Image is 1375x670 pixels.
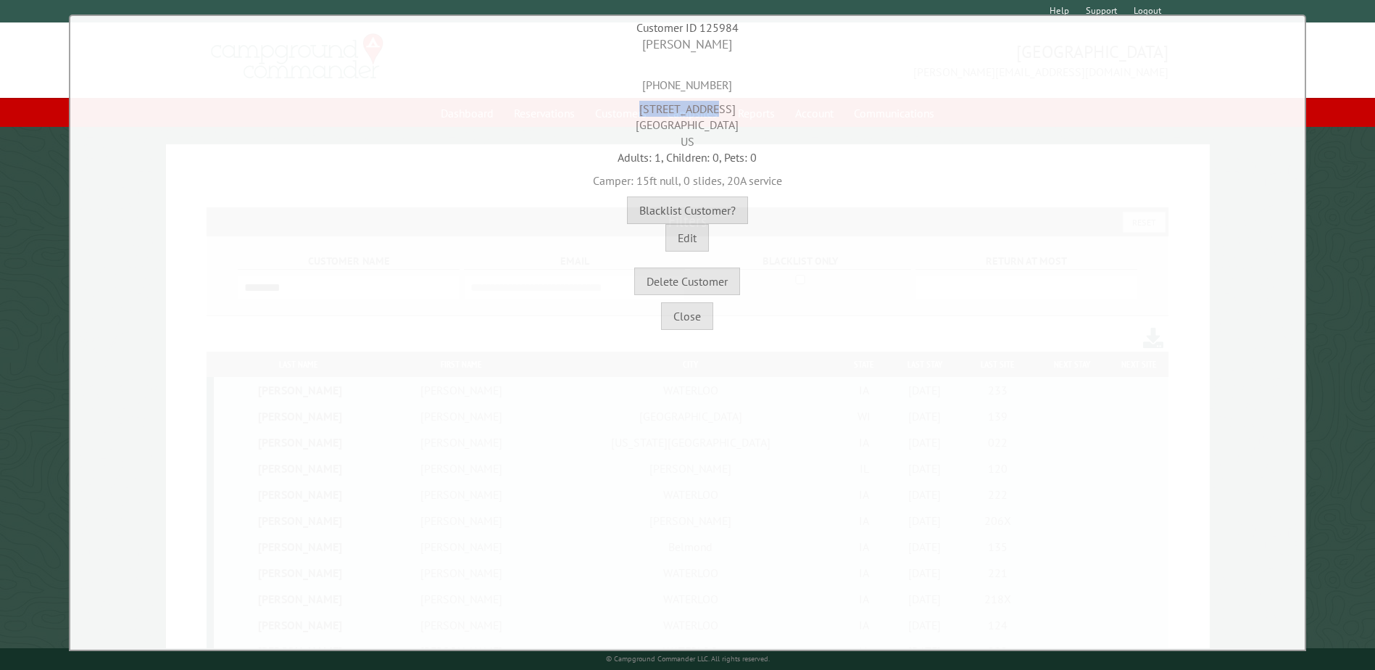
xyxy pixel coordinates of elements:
button: Close [661,302,713,330]
div: [STREET_ADDRESS] [GEOGRAPHIC_DATA] US [74,94,1301,149]
div: Customer ID 125984 [74,20,1301,36]
button: Blacklist Customer? [627,197,748,224]
div: [PERSON_NAME] [74,36,1301,54]
div: Camper: 15ft null, 0 slides, 20A service [74,165,1301,189]
button: Edit [665,224,709,252]
button: Delete Customer [634,268,740,295]
div: [PHONE_NUMBER] [74,54,1301,94]
small: © Campground Commander LLC. All rights reserved. [606,654,770,663]
div: Adults: 1, Children: 0, Pets: 0 [74,149,1301,165]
